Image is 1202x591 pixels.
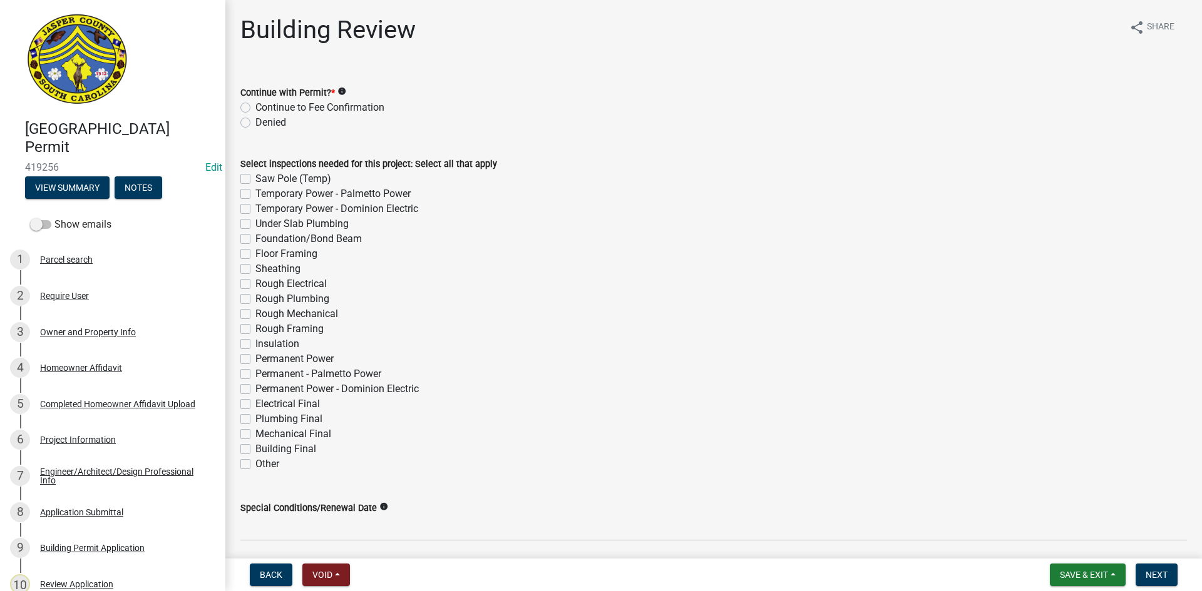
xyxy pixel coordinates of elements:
wm-modal-confirm: Edit Application Number [205,161,222,173]
label: Permanent Power - Dominion Electric [255,381,419,397]
label: Rough Plumbing [255,291,329,306]
button: View Summary [25,176,110,199]
div: Homeowner Affidavit [40,363,122,372]
label: Permanent - Palmetto Power [255,366,381,381]
label: Continue to Fee Confirmation [255,100,384,115]
label: Foundation/Bond Beam [255,231,362,246]
a: Edit [205,161,222,173]
button: Notes [115,176,162,199]
label: Rough Electrical [255,276,327,291]
div: 8 [10,502,30,522]
div: Owner and Property Info [40,328,136,336]
label: Saw Pole (Temp) [255,171,331,186]
button: Save & Exit [1050,563,1126,586]
div: 5 [10,394,30,414]
label: Other [255,457,279,472]
label: Insulation [255,336,299,351]
label: Rough Mechanical [255,306,338,321]
h4: [GEOGRAPHIC_DATA] Permit [25,120,215,156]
label: Temporary Power - Palmetto Power [255,186,411,201]
label: Temporary Power - Dominion Electric [255,201,418,216]
span: Void [312,570,332,580]
h1: Building Review [240,15,416,45]
label: Denied [255,115,286,130]
label: Select inspections needed for this project: Select all that apply [240,160,497,169]
div: Parcel search [40,255,93,264]
div: Application Submittal [40,508,123,517]
div: 4 [10,358,30,378]
div: Building Permit Application [40,543,145,552]
i: info [337,87,346,96]
label: Continue with Permit? [240,89,335,98]
div: 1 [10,250,30,270]
label: Permanent Power [255,351,334,366]
i: share [1129,20,1144,35]
img: Jasper County, South Carolina [25,13,130,107]
div: 3 [10,322,30,342]
button: Next [1136,563,1178,586]
label: Plumbing Final [255,412,322,427]
label: Show emails [30,217,111,232]
label: Rough Framing [255,321,324,336]
label: Under Slab Plumbing [255,216,349,231]
div: Require User [40,291,89,300]
wm-modal-confirm: Notes [115,183,162,193]
div: 6 [10,430,30,450]
div: Completed Homeowner Affidavit Upload [40,400,195,408]
div: Project Information [40,435,116,444]
button: Void [302,563,350,586]
label: Floor Framing [255,246,317,261]
div: Review Application [40,580,113,588]
button: Back [250,563,292,586]
span: Share [1147,20,1174,35]
div: 9 [10,538,30,558]
span: Next [1146,570,1168,580]
wm-modal-confirm: Summary [25,183,110,193]
span: 419256 [25,161,200,173]
span: Save & Exit [1060,570,1108,580]
div: 2 [10,286,30,306]
button: shareShare [1119,15,1184,39]
i: info [379,502,388,511]
div: Engineer/Architect/Design Professional Info [40,467,205,485]
label: Special Conditions/Renewal Date [240,504,377,513]
label: Sheathing [255,261,300,276]
label: Mechanical Final [255,427,331,442]
label: Electrical Final [255,397,320,412]
span: Back [260,570,282,580]
div: 7 [10,466,30,486]
label: Building Final [255,442,316,457]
